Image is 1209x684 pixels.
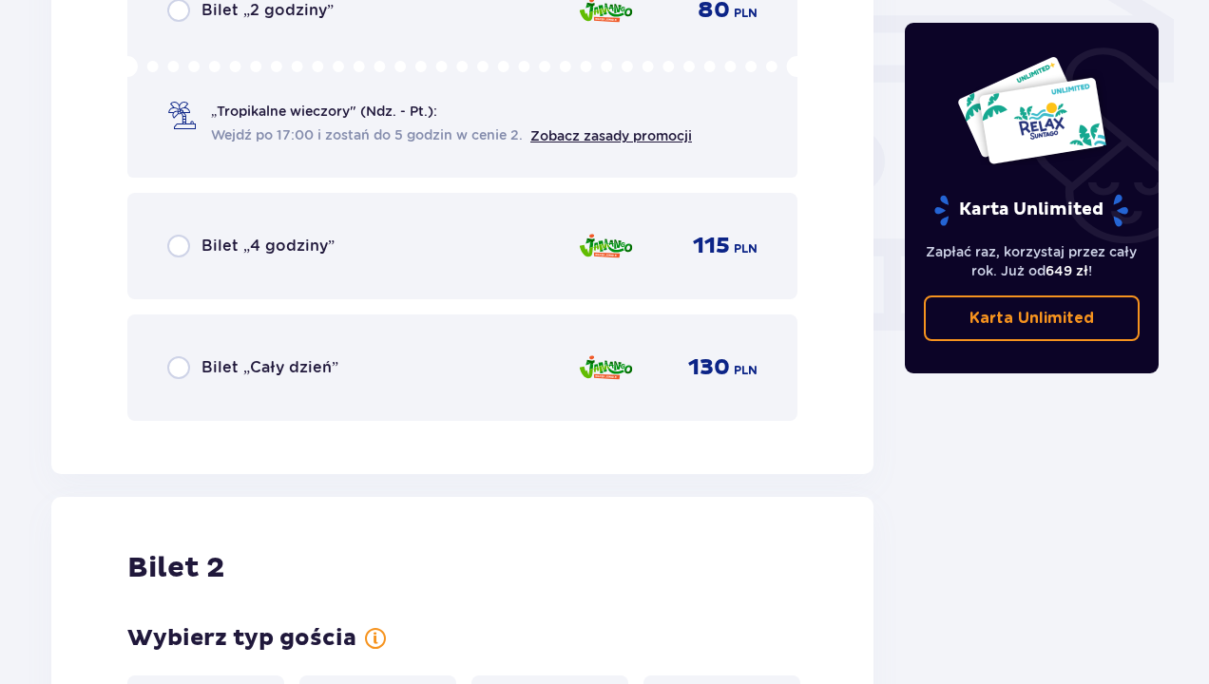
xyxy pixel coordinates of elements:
[932,194,1130,227] p: Karta Unlimited
[734,240,758,257] p: PLN
[1046,263,1088,278] span: 649 zł
[578,226,634,266] img: zone logo
[127,550,224,586] p: Bilet 2
[211,102,437,121] p: „Tropikalne wieczory" (Ndz. - Pt.):
[924,242,1141,280] p: Zapłać raz, korzystaj przez cały rok. Już od !
[734,5,758,22] p: PLN
[693,232,730,260] p: 115
[688,353,730,382] p: 130
[969,308,1094,329] p: Karta Unlimited
[530,128,692,143] a: Zobacz zasady promocji
[127,624,356,653] p: Wybierz typ gościa
[924,295,1141,341] a: Karta Unlimited
[734,362,758,379] p: PLN
[201,357,338,378] p: Bilet „Cały dzień”
[211,125,523,144] span: Wejdź po 17:00 i zostań do 5 godzin w cenie 2.
[201,236,335,256] p: Bilet „4 godziny”
[578,348,634,388] img: zone logo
